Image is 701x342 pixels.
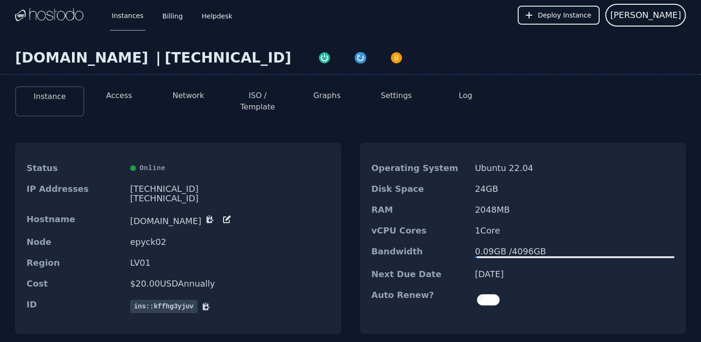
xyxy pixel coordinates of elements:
dt: Status [27,163,123,173]
div: [TECHNICAL_ID] [165,49,291,66]
dt: Region [27,258,123,268]
div: 0.09 GB / 4096 GB [475,247,674,256]
button: Restart [342,49,378,64]
dt: Disk Space [371,184,467,194]
button: Log [459,90,473,101]
span: Deploy Instance [538,10,591,20]
button: Deploy Instance [518,6,600,25]
dd: 2048 MB [475,205,674,215]
img: Logo [15,8,83,22]
dd: 1 Core [475,226,674,235]
dt: Auto Renew? [371,290,467,309]
dd: $ 20.00 USD Annually [130,279,330,288]
dt: IP Addresses [27,184,123,203]
button: Graphs [314,90,341,101]
dt: ID [27,300,123,313]
dt: Bandwidth [371,247,467,258]
button: Access [106,90,132,101]
button: User menu [605,4,686,27]
img: Restart [354,51,367,64]
img: Power On [318,51,331,64]
button: ISO / Template [231,90,285,113]
dt: Next Due Date [371,270,467,279]
dt: Hostname [27,215,123,226]
button: Instance [34,91,66,102]
div: [TECHNICAL_ID] [130,194,330,203]
dt: Operating System [371,163,467,173]
div: [TECHNICAL_ID] [130,184,330,194]
dd: [DOMAIN_NAME] [130,215,330,226]
dd: Ubuntu 22.04 [475,163,674,173]
dd: 24 GB [475,184,674,194]
dt: RAM [371,205,467,215]
span: ins::kffhg3yjuv [130,300,198,313]
dd: [DATE] [475,270,674,279]
button: Network [172,90,204,101]
dt: Cost [27,279,123,288]
span: [PERSON_NAME] [610,9,681,22]
div: | [152,49,165,66]
div: [DOMAIN_NAME] [15,49,152,66]
button: Power Off [378,49,414,64]
dd: LV01 [130,258,330,268]
button: Power On [306,49,342,64]
div: Online [130,163,330,173]
button: Settings [381,90,412,101]
dt: vCPU Cores [371,226,467,235]
img: Power Off [390,51,403,64]
dd: epyck02 [130,237,330,247]
dt: Node [27,237,123,247]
